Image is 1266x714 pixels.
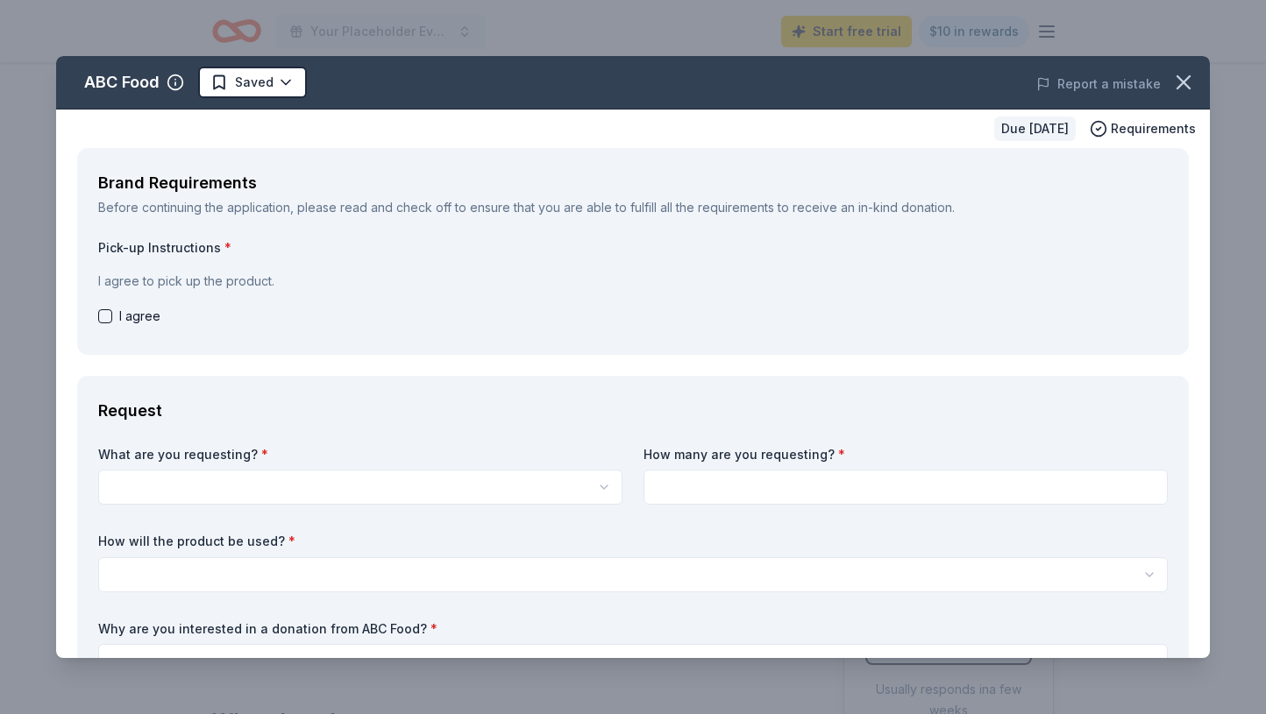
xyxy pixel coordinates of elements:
span: Saved [235,72,274,93]
label: Why are you interested in a donation from ABC Food? [98,620,1168,638]
label: Pick-up Instructions [98,239,1168,257]
button: Saved [198,67,307,98]
p: I agree to pick up the product. [98,271,1168,292]
span: I agree [119,306,160,327]
label: How many are you requesting? [644,446,1168,463]
div: Due [DATE] [994,117,1076,141]
div: ABC Food [84,68,160,96]
label: How will the product be used? [98,533,1168,550]
div: Request [98,397,1168,425]
span: Requirements [1111,118,1196,139]
div: Brand Requirements [98,169,1168,197]
label: What are you requesting? [98,446,622,463]
button: Report a mistake [1036,74,1161,95]
div: Before continuing the application, please read and check off to ensure that you are able to fulfi... [98,197,1168,218]
button: Requirements [1090,118,1196,139]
